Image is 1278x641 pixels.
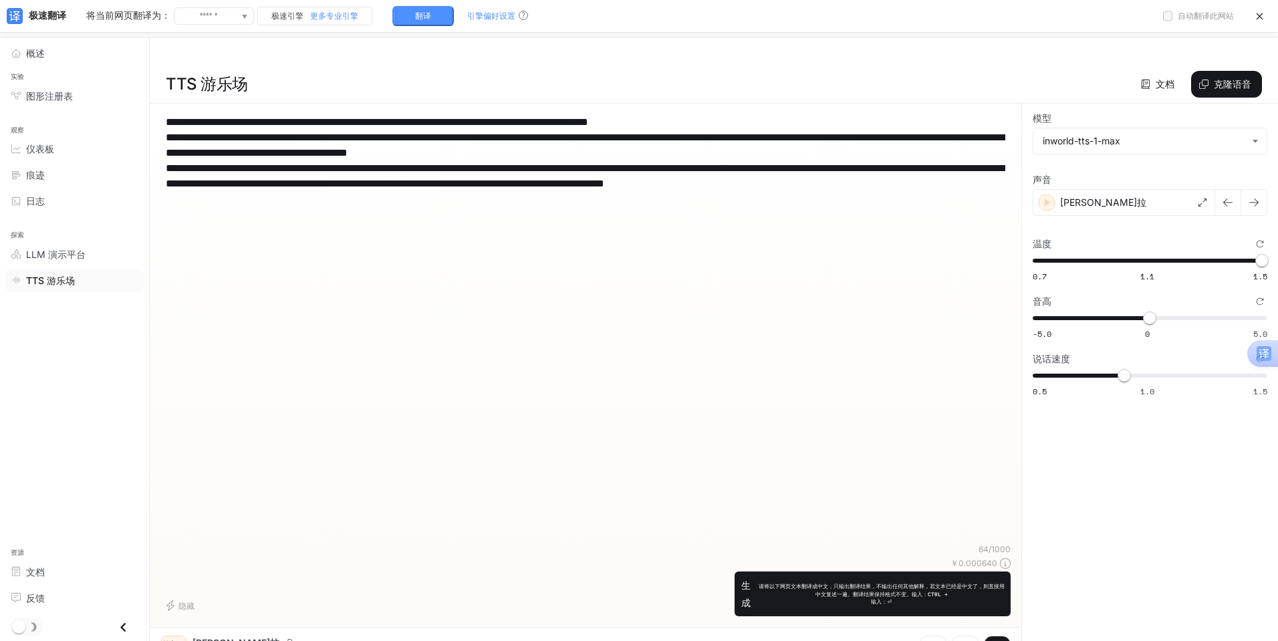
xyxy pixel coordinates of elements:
button: 恢复默认设置 [1253,294,1267,309]
font: 5.0 [1253,328,1267,340]
button: 生成请将以下网页文本翻译成中文，只输出翻译结果，不输出任何其他解释，若文本已经是中文了，则直接用中文复述一遍。翻译结果保持格式不变。输入：CTRL +输入：⏎ [735,571,1011,616]
a: LLM 演示平台 [5,243,144,266]
font: 概述 [26,47,45,59]
font: 观察 [11,126,25,134]
font: 请将以下网页文本翻译成中文，只输出翻译结果，不输出任何其他解释，若文本已经是中文了，则直接用中文复述一遍。翻译结果保持格式不变。输入：CTRL + [759,583,1005,598]
a: 文档 [5,560,144,584]
font: 图形注册表 [26,90,73,102]
font: 1.5 [1253,386,1267,397]
a: 仪表板 [5,137,144,160]
font: 1.0 [1140,386,1154,397]
font: 克隆语音 [1214,78,1251,90]
font: 模型 [1033,112,1051,124]
font: 0.5 [1033,386,1047,397]
font: TTS 游乐场 [26,275,75,286]
font: 仪表板 [26,143,54,154]
button: 恢复默认设置 [1253,237,1267,251]
font: 0.000640 [958,558,997,568]
button: 关闭抽屉 [108,614,138,641]
a: 文档 [1138,71,1180,98]
font: TTS 游乐场 [166,74,248,94]
font: 文档 [1156,78,1174,90]
font: 64 [979,544,989,554]
font: 1000 [991,544,1011,554]
button: 克隆语音 [1191,71,1262,98]
font: 痕迹 [26,169,45,180]
font: 生成 [741,580,751,608]
a: 图形注册表 [5,84,144,108]
font: 资源 [11,548,25,557]
a: TTS 游乐场 [5,269,144,292]
font: 1.5 [1253,271,1267,282]
font: 1.1 [1140,271,1154,282]
button: 隐藏 [160,595,203,616]
font: ￥ [950,558,958,568]
font: 日志 [26,195,45,207]
a: 概述 [5,41,144,65]
font: 0 [1145,328,1150,340]
font: 声音 [1033,174,1051,185]
a: 日志 [5,189,144,213]
font: LLM 演示平台 [26,249,86,260]
div: inworld-tts-1-max [1033,128,1267,154]
font: 说话速度 [1033,353,1070,364]
span: 暗模式切换 [12,619,25,634]
font: 实验 [11,72,25,81]
font: 音高 [1033,295,1051,307]
a: 反馈 [5,586,144,610]
font: 探索 [11,231,25,239]
font: inworld-tts-1-max [1043,135,1120,146]
font: 文档 [26,566,45,578]
font: -5.0 [1033,328,1051,340]
a: 痕迹 [5,163,144,186]
font: 隐藏 [178,601,195,611]
font: [PERSON_NAME]拉 [1060,197,1146,208]
font: 反馈 [26,592,45,604]
font: / [989,544,991,554]
font: 0.7 [1033,271,1047,282]
font: 温度 [1033,238,1051,249]
font: 输入：⏎ [871,599,892,605]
